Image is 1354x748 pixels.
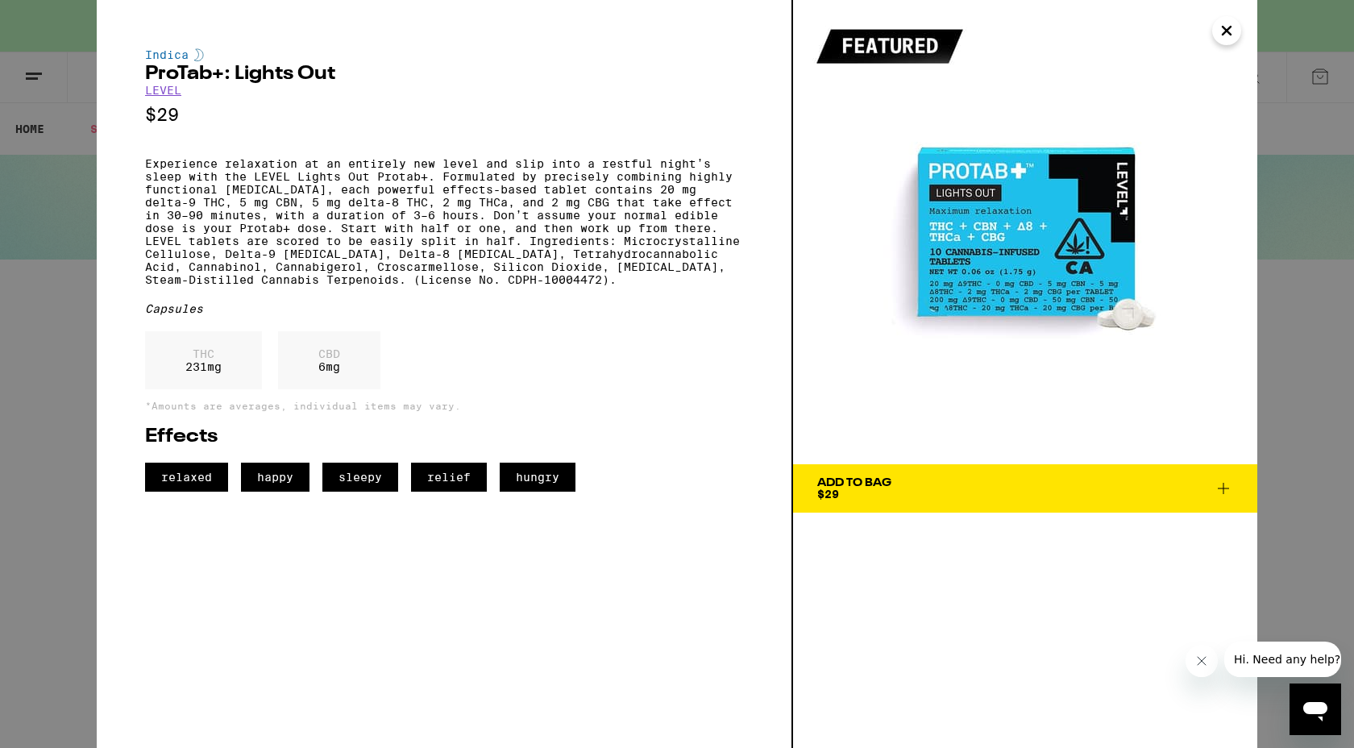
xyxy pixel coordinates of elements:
[145,105,743,125] p: $29
[241,463,309,492] span: happy
[322,463,398,492] span: sleepy
[1290,684,1341,735] iframe: Button to launch messaging window
[1224,642,1341,677] iframe: Message from company
[793,464,1257,513] button: Add To Bag$29
[1212,16,1241,45] button: Close
[185,347,222,360] p: THC
[145,427,743,447] h2: Effects
[500,463,575,492] span: hungry
[145,401,743,411] p: *Amounts are averages, individual items may vary.
[145,48,743,61] div: Indica
[817,488,839,501] span: $29
[194,48,204,61] img: indicaColor.svg
[145,64,743,84] h2: ProTab+: Lights Out
[145,84,181,97] a: LEVEL
[411,463,487,492] span: relief
[145,331,262,389] div: 231 mg
[318,347,340,360] p: CBD
[278,331,380,389] div: 6 mg
[145,157,743,286] p: Experience relaxation at an entirely new level and slip into a restful night’s sleep with the LEV...
[1186,645,1218,677] iframe: Close message
[145,302,743,315] div: Capsules
[145,463,228,492] span: relaxed
[817,477,891,488] div: Add To Bag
